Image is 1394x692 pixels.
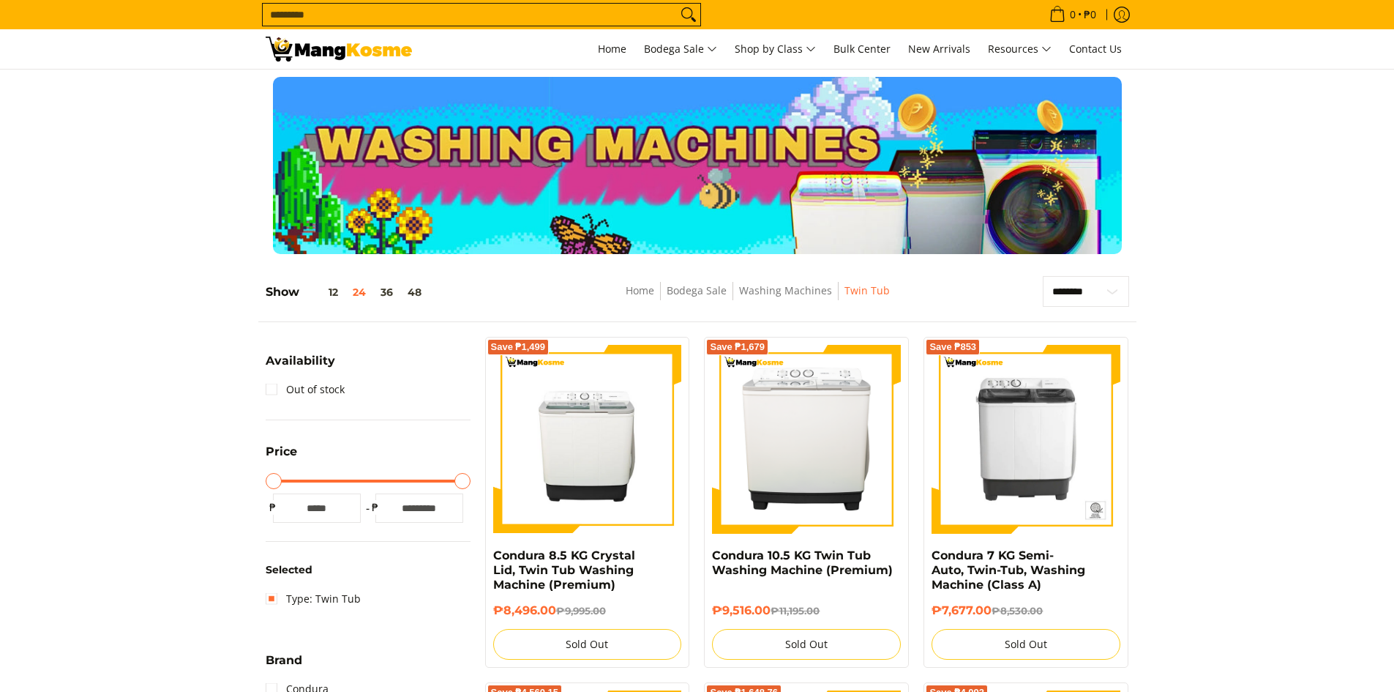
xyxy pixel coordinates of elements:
[266,446,297,458] span: Price
[901,29,978,69] a: New Arrivals
[710,343,765,351] span: Save ₱1,679
[844,282,890,300] span: Twin Tub
[266,655,302,677] summary: Open
[988,40,1052,59] span: Resources
[667,283,727,297] a: Bodega Sale
[266,37,412,62] img: Washing Machines l Mang Kosme: Home Appliances Warehouse Sale Partner Twin Tub
[266,285,429,300] h5: Show
[739,283,832,297] a: Washing Machines
[266,564,471,577] h6: Selected
[677,4,700,26] button: Search
[491,343,546,351] span: Save ₱1,499
[266,378,345,401] a: Out of stock
[556,605,606,617] del: ₱9,995.00
[932,548,1085,592] a: Condura 7 KG Semi-Auto, Twin-Tub, Washing Machine (Class A)
[908,42,970,56] span: New Arrivals
[493,603,682,618] h6: ₱8,496.00
[368,500,383,515] span: ₱
[929,343,976,351] span: Save ₱853
[637,29,724,69] a: Bodega Sale
[266,355,335,367] span: Availability
[1069,42,1122,56] span: Contact Us
[932,345,1120,534] img: condura-semi-automatic-7-kilos-twin-tub-washing-machine-front-view-mang-kosme
[644,40,717,59] span: Bodega Sale
[299,286,345,298] button: 12
[598,42,626,56] span: Home
[493,347,682,532] img: Condura 8.5 KG Crystal Lid, Twin Tub Washing Machine (Premium)
[373,286,400,298] button: 36
[493,548,635,592] a: Condura 8.5 KG Crystal Lid, Twin Tub Washing Machine (Premium)
[712,603,901,618] h6: ₱9,516.00
[771,605,820,617] del: ₱11,195.00
[266,500,280,515] span: ₱
[266,355,335,378] summary: Open
[400,286,429,298] button: 48
[833,42,891,56] span: Bulk Center
[1062,29,1129,69] a: Contact Us
[712,548,893,577] a: Condura 10.5 KG Twin Tub Washing Machine (Premium)
[992,605,1043,617] del: ₱8,530.00
[1082,10,1098,20] span: ₱0
[727,29,823,69] a: Shop by Class
[981,29,1059,69] a: Resources
[266,446,297,469] summary: Open
[735,40,816,59] span: Shop by Class
[932,629,1120,660] button: Sold Out
[525,282,992,315] nav: Breadcrumbs
[266,655,302,666] span: Brand
[427,29,1129,69] nav: Main Menu
[591,29,634,69] a: Home
[712,345,901,534] img: Condura 10.5 KG Twin Tub Washing Machine (Premium)
[493,629,682,660] button: Sold Out
[1068,10,1078,20] span: 0
[826,29,898,69] a: Bulk Center
[266,587,361,611] a: Type: Twin Tub
[345,286,373,298] button: 24
[1045,7,1101,23] span: •
[626,283,654,297] a: Home
[932,603,1120,618] h6: ₱7,677.00
[712,629,901,660] button: Sold Out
